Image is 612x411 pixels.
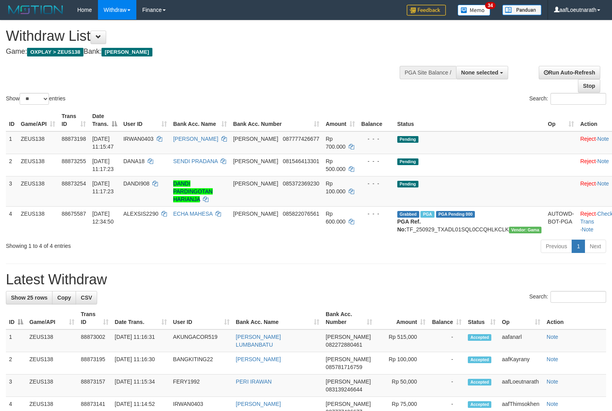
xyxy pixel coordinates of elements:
label: Show entries [6,93,65,105]
img: MOTION_logo.png [6,4,65,16]
span: 34 [485,2,496,9]
th: Game/API: activate to sort column ascending [18,109,58,131]
a: ECHA MAHESA [173,211,212,217]
td: 88873157 [78,375,111,397]
th: Op: activate to sort column ascending [499,307,543,329]
label: Search: [529,93,606,105]
td: 1 [6,329,26,352]
td: aafKayrany [499,352,543,375]
th: Date Trans.: activate to sort column descending [89,109,120,131]
th: User ID: activate to sort column ascending [120,109,170,131]
th: Amount: activate to sort column ascending [322,109,358,131]
a: Previous [541,240,572,253]
span: Copy 085822076561 to clipboard [283,211,319,217]
span: [PERSON_NAME] [326,334,371,340]
span: Grabbed [397,211,419,218]
a: Show 25 rows [6,291,53,304]
td: 1 [6,131,18,154]
a: Reject [580,180,596,187]
a: Note [547,334,558,340]
td: Rp 515,000 [375,329,429,352]
a: Note [547,401,558,407]
img: Button%20Memo.svg [458,5,491,16]
span: CSV [81,295,92,301]
input: Search: [550,291,606,303]
th: Bank Acc. Name: activate to sort column ascending [170,109,230,131]
th: Balance: activate to sort column ascending [429,307,465,329]
span: 88873198 [62,136,86,142]
th: Trans ID: activate to sort column ascending [78,307,111,329]
td: - [429,352,465,375]
td: [DATE] 11:16:30 [112,352,170,375]
td: 88873195 [78,352,111,375]
span: Copy 085781716759 to clipboard [326,364,362,370]
th: ID: activate to sort column descending [6,307,26,329]
td: AKUNGACOR519 [170,329,233,352]
td: 2 [6,154,18,176]
span: Copy 083139246644 to clipboard [326,386,362,393]
div: - - - [361,180,391,187]
td: 3 [6,375,26,397]
div: - - - [361,135,391,143]
input: Search: [550,93,606,105]
a: DANDI PARDINGOTAN HARIANJA [173,180,213,202]
th: Status [394,109,545,131]
img: Feedback.jpg [407,5,446,16]
span: [PERSON_NAME] [326,356,371,362]
span: [PERSON_NAME] [326,378,371,385]
a: Stop [578,79,600,93]
span: [PERSON_NAME] [326,401,371,407]
a: Run Auto-Refresh [539,66,600,79]
a: Note [547,378,558,385]
b: PGA Ref. No: [397,218,421,233]
span: Pending [397,181,418,187]
img: panduan.png [502,5,541,15]
th: Op: activate to sort column ascending [545,109,577,131]
h4: Game: Bank: [6,48,400,56]
span: Rp 500.000 [326,158,346,172]
td: ZEUS138 [26,329,78,352]
th: Bank Acc. Name: activate to sort column ascending [233,307,323,329]
td: FERY1992 [170,375,233,397]
th: Status: activate to sort column ascending [465,307,499,329]
a: [PERSON_NAME] [173,136,218,142]
span: [DATE] 11:15:47 [92,136,114,150]
th: Bank Acc. Number: activate to sort column ascending [230,109,322,131]
th: ID [6,109,18,131]
span: Accepted [468,356,491,363]
span: [DATE] 11:17:23 [92,180,114,195]
span: Show 25 rows [11,295,47,301]
h1: Withdraw List [6,28,400,44]
span: [PERSON_NAME] [233,211,278,217]
td: ZEUS138 [18,154,58,176]
span: DANA18 [123,158,145,164]
td: ZEUS138 [18,131,58,154]
td: ZEUS138 [26,375,78,397]
span: OXPLAY > ZEUS138 [27,48,83,56]
th: Trans ID: activate to sort column ascending [58,109,89,131]
span: Marked by aafpengsreynich [420,211,434,218]
td: aafLoeutnarath [499,375,543,397]
span: 88675587 [62,211,86,217]
th: Amount: activate to sort column ascending [375,307,429,329]
td: aafanarl [499,329,543,352]
td: [DATE] 11:16:31 [112,329,170,352]
a: Note [598,158,609,164]
a: [PERSON_NAME] LUMBANBATU [236,334,281,348]
span: Copy 085372369230 to clipboard [283,180,319,187]
div: - - - [361,157,391,165]
span: Vendor URL: https://trx31.1velocity.biz [509,227,542,233]
td: BANGKITING22 [170,352,233,375]
span: [PERSON_NAME] [233,136,278,142]
td: TF_250929_TXADL01SQL0CCQHLKCLK [394,206,545,236]
div: PGA Site Balance / [400,66,456,79]
span: 88873254 [62,180,86,187]
span: IRWAN0403 [123,136,154,142]
td: ZEUS138 [18,176,58,206]
span: Copy [57,295,71,301]
a: Note [598,180,609,187]
th: Date Trans.: activate to sort column ascending [112,307,170,329]
td: 88873002 [78,329,111,352]
button: None selected [456,66,508,79]
span: Rp 700.000 [326,136,346,150]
